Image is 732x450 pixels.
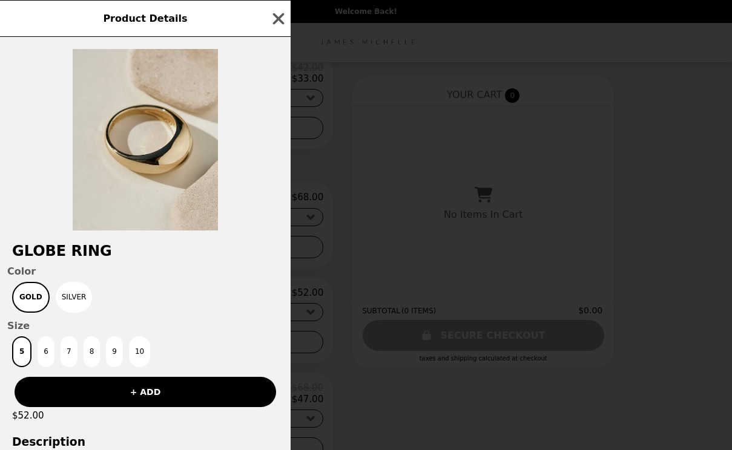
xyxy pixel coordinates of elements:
span: Size [7,320,283,331]
button: 9 [106,336,123,367]
button: 6 [38,336,54,367]
button: 10 [129,336,150,367]
span: Product Details [103,13,187,24]
button: Silver [56,282,93,313]
button: 7 [61,336,77,367]
span: Color [7,266,283,277]
button: Gold [12,282,50,313]
button: 8 [84,336,101,367]
button: 5 [12,336,31,367]
img: Gold / 5 [73,49,218,230]
button: + ADD [15,377,276,407]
